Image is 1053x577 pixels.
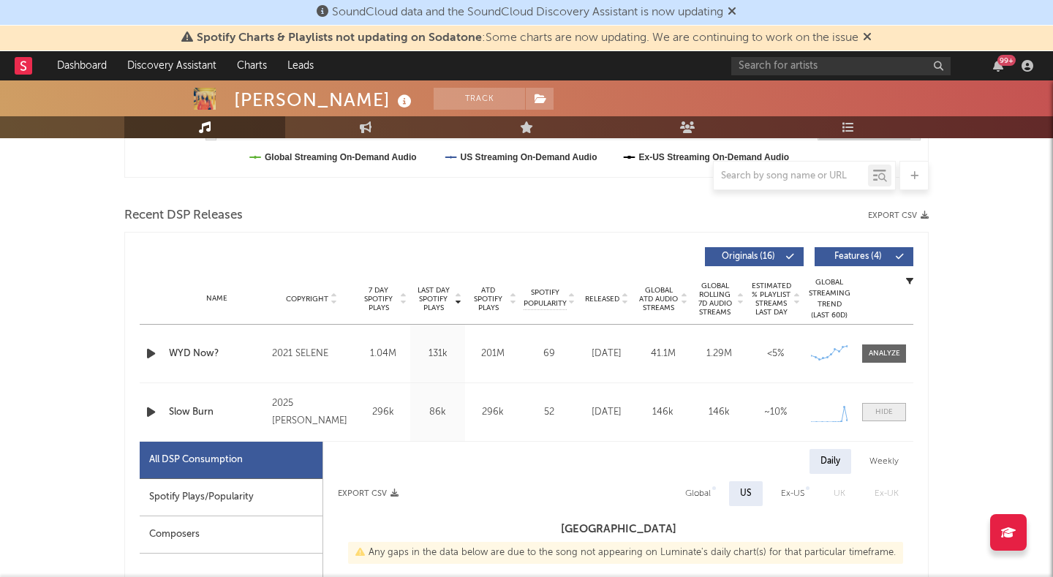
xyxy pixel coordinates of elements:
[359,286,398,312] span: 7 Day Spotify Plays
[585,295,619,303] span: Released
[47,51,117,80] a: Dashboard
[272,345,352,363] div: 2021 SELENE
[140,516,322,554] div: Composers
[997,55,1016,66] div: 99 +
[338,489,399,498] button: Export CSV
[714,252,782,261] span: Originals ( 16 )
[638,347,687,361] div: 41.1M
[359,347,407,361] div: 1.04M
[751,405,800,420] div: ~ 10 %
[359,405,407,420] div: 296k
[751,347,800,361] div: <5%
[863,32,872,44] span: Dismiss
[705,247,804,266] button: Originals(16)
[469,286,507,312] span: ATD Spotify Plays
[197,32,482,44] span: Spotify Charts & Playlists not updating on Sodatone
[140,442,322,479] div: All DSP Consumption
[234,88,415,112] div: [PERSON_NAME]
[740,485,752,502] div: US
[524,287,567,309] span: Spotify Popularity
[265,152,417,162] text: Global Streaming On-Demand Audio
[695,347,744,361] div: 1.29M
[461,152,597,162] text: US Streaming On-Demand Audio
[807,277,851,321] div: Global Streaming Trend (Last 60D)
[685,485,711,502] div: Global
[140,479,322,516] div: Spotify Plays/Popularity
[117,51,227,80] a: Discovery Assistant
[286,295,328,303] span: Copyright
[272,395,352,430] div: 2025 [PERSON_NAME]
[227,51,277,80] a: Charts
[277,51,324,80] a: Leads
[638,405,687,420] div: 146k
[149,451,243,469] div: All DSP Consumption
[714,170,868,182] input: Search by song name or URL
[731,57,951,75] input: Search for artists
[582,405,631,420] div: [DATE]
[414,405,461,420] div: 86k
[582,347,631,361] div: [DATE]
[414,347,461,361] div: 131k
[323,521,913,538] h3: [GEOGRAPHIC_DATA]
[469,347,516,361] div: 201M
[858,449,910,474] div: Weekly
[781,485,804,502] div: Ex-US
[993,60,1003,72] button: 99+
[434,88,525,110] button: Track
[824,252,891,261] span: Features ( 4 )
[695,282,735,317] span: Global Rolling 7D Audio Streams
[751,282,791,317] span: Estimated % Playlist Streams Last Day
[728,7,736,18] span: Dismiss
[524,405,575,420] div: 52
[169,405,265,420] a: Slow Burn
[332,7,723,18] span: SoundCloud data and the SoundCloud Discovery Assistant is now updating
[868,211,929,220] button: Export CSV
[348,542,903,564] div: Any gaps in the data below are due to the song not appearing on Luminate's daily chart(s) for tha...
[695,405,744,420] div: 146k
[124,207,243,225] span: Recent DSP Releases
[469,405,516,420] div: 296k
[639,152,790,162] text: Ex-US Streaming On-Demand Audio
[815,247,913,266] button: Features(4)
[809,449,851,474] div: Daily
[414,286,453,312] span: Last Day Spotify Plays
[524,347,575,361] div: 69
[638,286,679,312] span: Global ATD Audio Streams
[197,32,858,44] span: : Some charts are now updating. We are continuing to work on the issue
[169,293,265,304] div: Name
[169,347,265,361] a: WYD Now?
